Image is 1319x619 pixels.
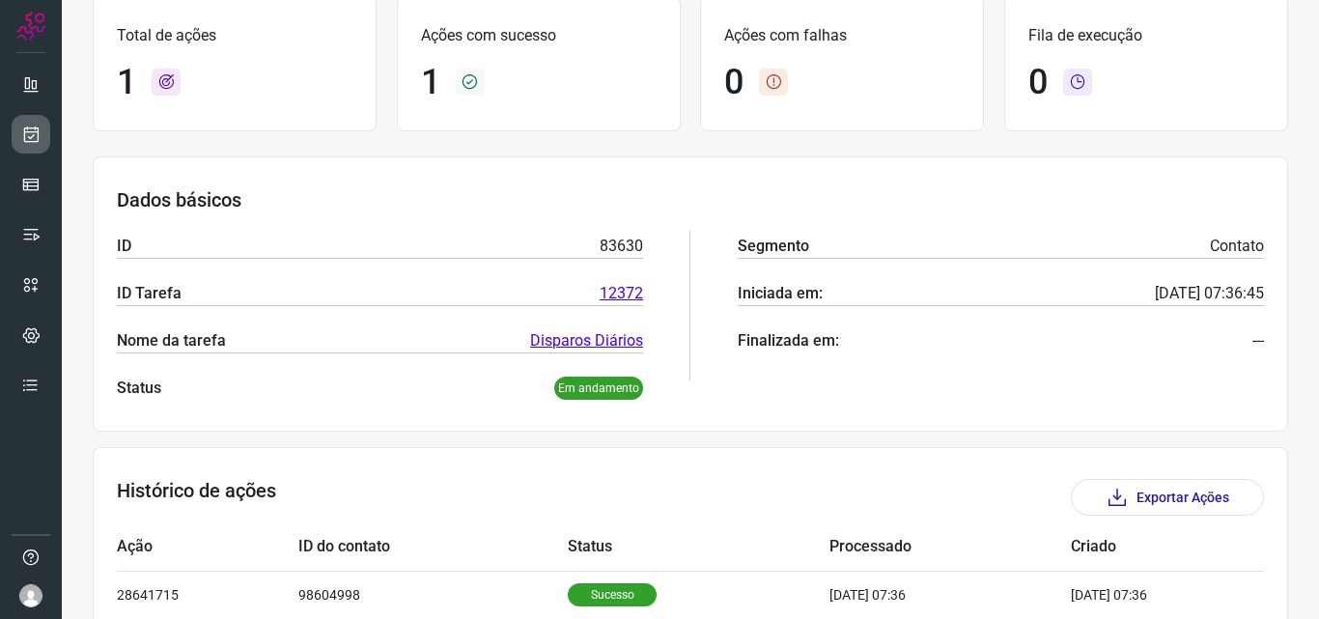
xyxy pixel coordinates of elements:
h3: Dados básicos [117,188,1264,211]
p: [DATE] 07:36:45 [1155,282,1264,305]
p: ID Tarefa [117,282,182,305]
img: avatar-user-boy.jpg [19,584,42,607]
p: 83630 [600,235,643,258]
h1: 0 [1028,62,1048,103]
td: [DATE] 07:36 [829,571,1071,618]
td: Ação [117,523,298,571]
p: Iniciada em: [738,282,823,305]
td: Processado [829,523,1071,571]
p: Finalizada em: [738,329,839,352]
p: --- [1252,329,1264,352]
p: Fila de execução [1028,24,1264,47]
td: 28641715 [117,571,298,618]
p: Total de ações [117,24,352,47]
p: Ações com sucesso [421,24,657,47]
p: Contato [1210,235,1264,258]
h1: 1 [421,62,440,103]
h3: Histórico de ações [117,479,276,516]
td: ID do contato [298,523,568,571]
p: Segmento [738,235,809,258]
p: Status [117,377,161,400]
p: Sucesso [568,583,657,606]
td: Status [568,523,828,571]
p: Nome da tarefa [117,329,226,352]
img: Logo [16,12,45,41]
button: Exportar Ações [1071,479,1264,516]
a: 12372 [600,282,643,305]
p: Em andamento [554,377,643,400]
p: ID [117,235,131,258]
td: Criado [1071,523,1206,571]
h1: 0 [724,62,744,103]
td: 98604998 [298,571,568,618]
td: [DATE] 07:36 [1071,571,1206,618]
a: Disparos Diários [530,329,643,352]
p: Ações com falhas [724,24,960,47]
h1: 1 [117,62,136,103]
